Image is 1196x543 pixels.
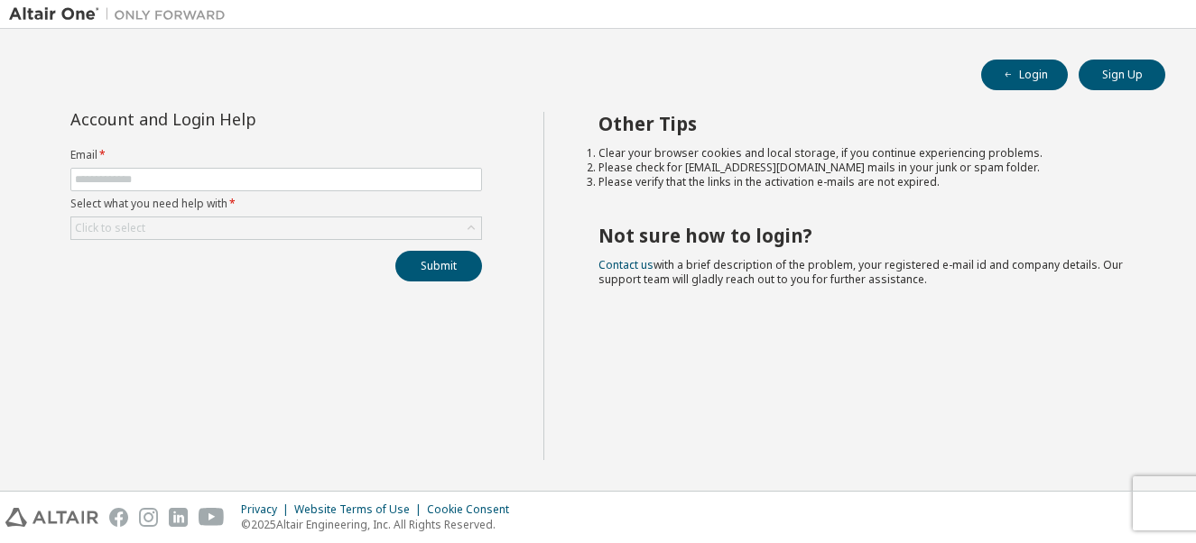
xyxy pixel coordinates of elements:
[109,508,128,527] img: facebook.svg
[75,221,145,235] div: Click to select
[241,517,520,532] p: © 2025 Altair Engineering, Inc. All Rights Reserved.
[70,112,400,126] div: Account and Login Help
[598,175,1133,189] li: Please verify that the links in the activation e-mails are not expired.
[294,502,427,517] div: Website Terms of Use
[598,112,1133,135] h2: Other Tips
[395,251,482,281] button: Submit
[981,60,1068,90] button: Login
[598,146,1133,161] li: Clear your browser cookies and local storage, if you continue experiencing problems.
[598,257,654,272] a: Contact us
[70,197,482,211] label: Select what you need help with
[598,257,1123,287] span: with a brief description of the problem, your registered e-mail id and company details. Our suppo...
[598,224,1133,247] h2: Not sure how to login?
[139,508,158,527] img: instagram.svg
[199,508,225,527] img: youtube.svg
[427,502,520,517] div: Cookie Consent
[241,502,294,517] div: Privacy
[70,148,482,162] label: Email
[598,161,1133,175] li: Please check for [EMAIL_ADDRESS][DOMAIN_NAME] mails in your junk or spam folder.
[5,508,98,527] img: altair_logo.svg
[9,5,235,23] img: Altair One
[169,508,188,527] img: linkedin.svg
[1079,60,1165,90] button: Sign Up
[71,217,481,239] div: Click to select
